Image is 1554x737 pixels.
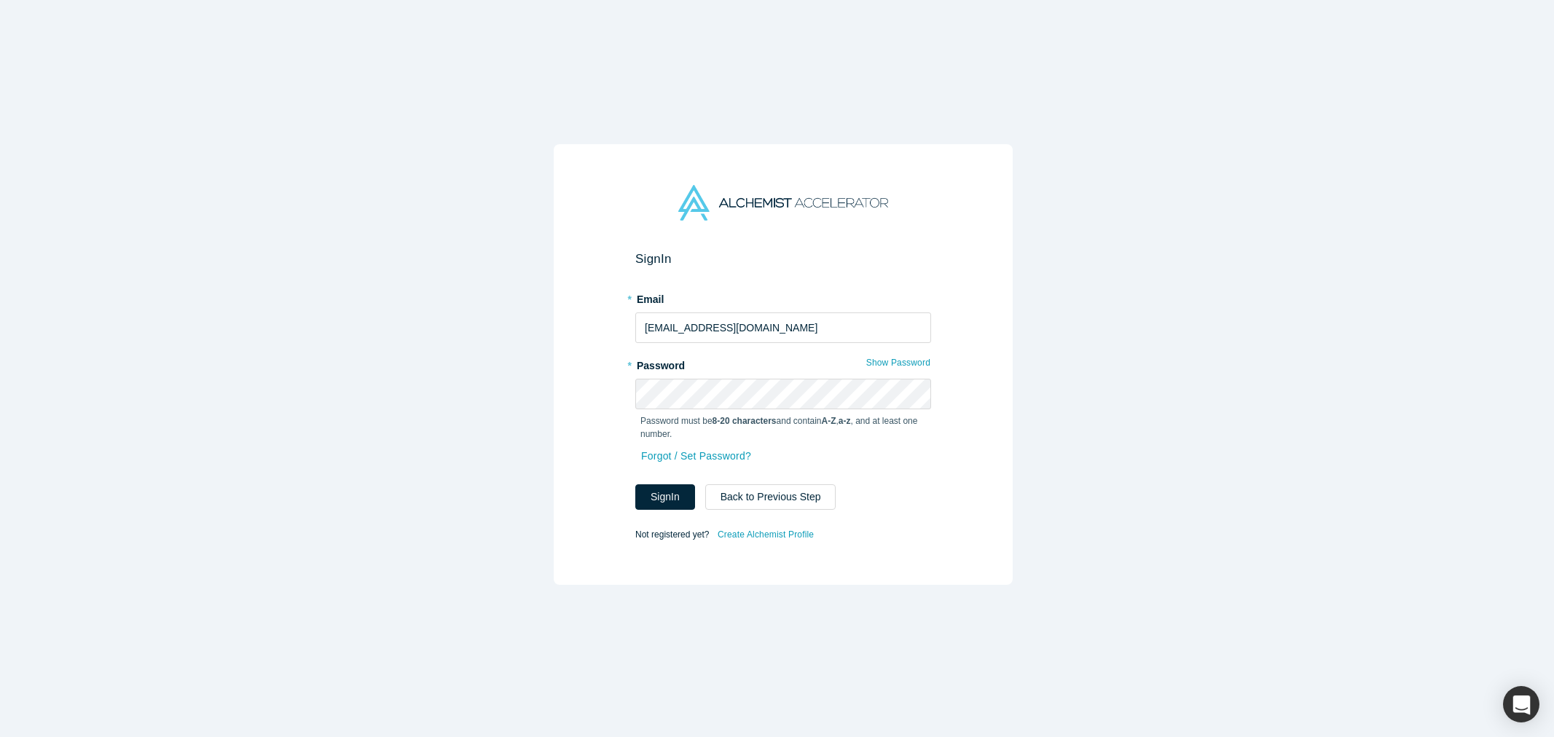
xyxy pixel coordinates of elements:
label: Email [635,287,931,307]
img: Alchemist Accelerator Logo [678,185,888,221]
h2: Sign In [635,251,931,267]
button: Show Password [866,353,931,372]
strong: 8-20 characters [713,416,777,426]
p: Password must be and contain , , and at least one number. [640,414,926,441]
button: Back to Previous Step [705,484,836,510]
span: Not registered yet? [635,529,709,540]
strong: a-z [839,416,851,426]
a: Forgot / Set Password? [640,444,752,469]
label: Password [635,353,931,374]
button: SignIn [635,484,695,510]
a: Create Alchemist Profile [717,525,815,544]
strong: A-Z [822,416,836,426]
